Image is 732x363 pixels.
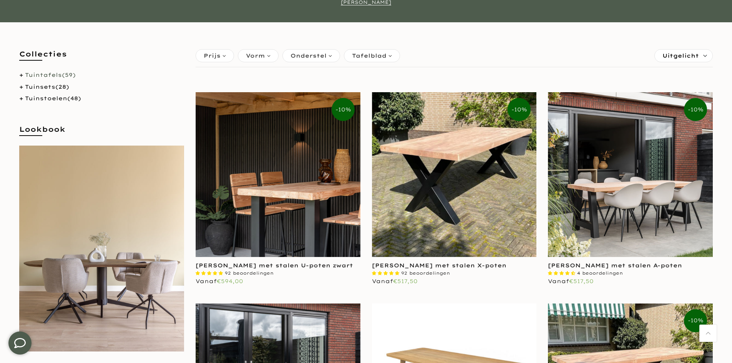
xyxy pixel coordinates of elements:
a: [PERSON_NAME] met stalen U-poten zwart [196,262,353,269]
label: Sorteren:Uitgelicht [655,50,712,62]
a: [PERSON_NAME] met stalen A-poten [548,262,682,269]
span: 4.50 stars [548,270,577,276]
h5: Collecties [19,49,184,66]
iframe: toggle-frame [1,324,39,362]
a: Tuinstoelen(48) [25,95,81,102]
span: -10% [684,309,707,332]
span: 92 beoordelingen [401,270,450,276]
span: -10% [508,98,531,121]
a: Terug naar boven [699,325,717,342]
h5: Lookbook [19,124,184,142]
span: Vorm [246,51,265,60]
span: Prijs [204,51,221,60]
a: Tuintafels(59) [25,71,76,78]
a: [PERSON_NAME] met stalen X-poten [372,262,506,269]
span: Tafelblad [352,51,387,60]
span: 92 beoordelingen [225,270,274,276]
span: Vanaf [372,278,418,285]
span: (28) [55,83,69,90]
span: Uitgelicht [662,50,699,62]
span: (59) [62,71,76,78]
span: 4 beoordelingen [577,270,623,276]
span: 4.87 stars [372,270,401,276]
span: €517,50 [569,278,594,285]
a: Tuinsets(28) [25,83,69,90]
span: €594,00 [217,278,243,285]
span: Vanaf [548,278,594,285]
span: €517,50 [393,278,418,285]
span: Onderstel [290,51,327,60]
span: -10% [684,98,707,121]
span: (48) [67,95,81,102]
span: 4.87 stars [196,270,225,276]
span: -10% [332,98,355,121]
span: Vanaf [196,278,243,285]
